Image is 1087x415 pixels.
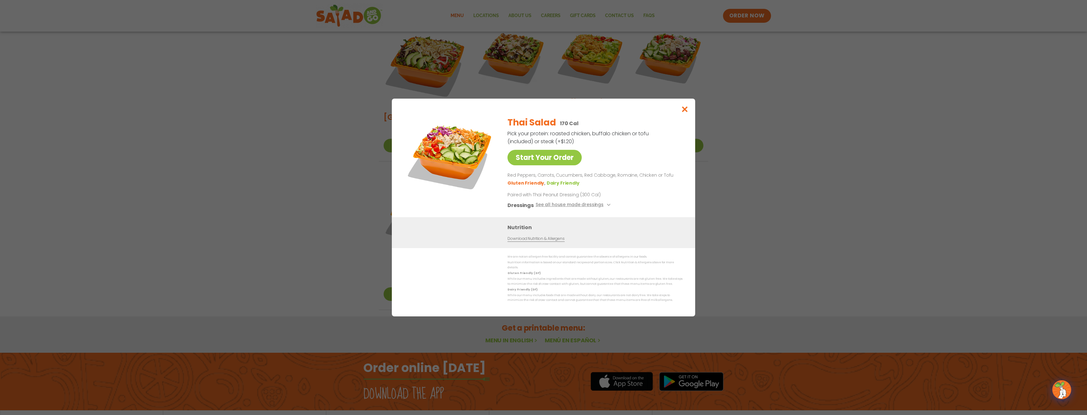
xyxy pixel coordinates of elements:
[560,119,579,127] p: 170 Cal
[507,288,537,291] strong: Dairy Friendly (DF)
[507,271,540,275] strong: Gluten Friendly (GF)
[547,180,581,186] li: Dairy Friendly
[507,254,683,259] p: We are not an allergen free facility and cannot guarantee the absence of allergens in our foods.
[507,223,686,231] h3: Nutrition
[507,192,624,198] p: Paired with Thai Peanut Dressing (300 Cal)
[507,236,564,242] a: Download Nutrition & Allergens
[507,260,683,270] p: Nutrition information is based on our standard recipes and portion sizes. Click Nutrition & Aller...
[406,111,495,200] img: Featured product photo for Thai Salad
[507,116,556,129] h2: Thai Salad
[675,99,695,120] button: Close modal
[507,277,683,286] p: While our menu includes ingredients that are made without gluten, our restaurants are not gluten ...
[507,293,683,303] p: While our menu includes foods that are made without dairy, our restaurants are not dairy free. We...
[536,201,612,209] button: See all house made dressings
[1053,381,1071,399] img: wpChatIcon
[507,130,650,145] p: Pick your protein: roasted chicken, buffalo chicken or tofu (included) or steak (+$1.20)
[507,201,534,209] h3: Dressings
[507,150,582,165] a: Start Your Order
[507,180,546,186] li: Gluten Friendly
[507,172,680,179] p: Red Peppers, Carrots, Cucumbers, Red Cabbage, Romaine, Chicken or Tofu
